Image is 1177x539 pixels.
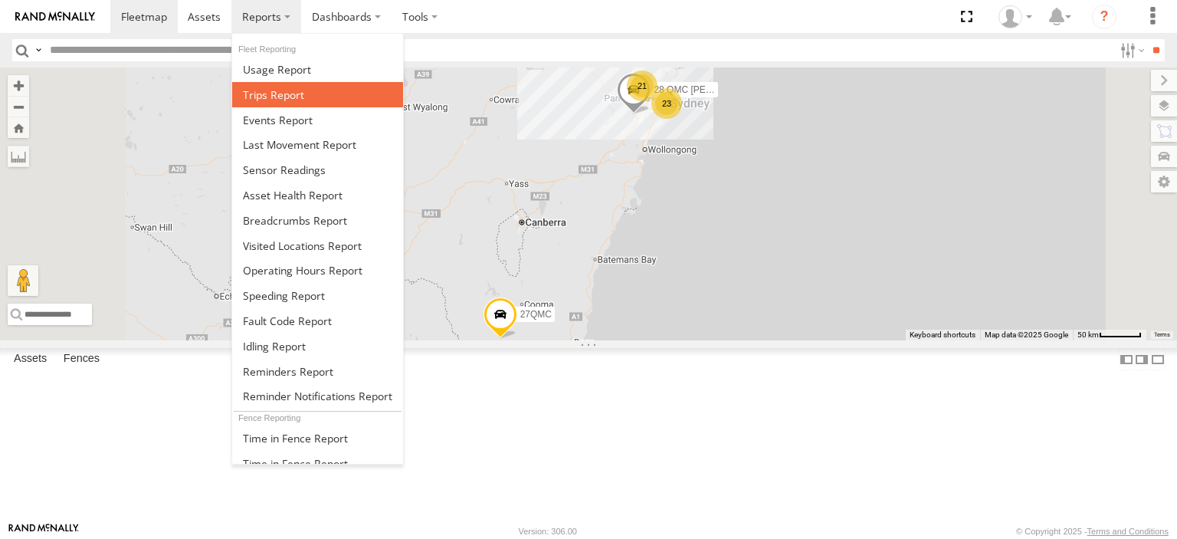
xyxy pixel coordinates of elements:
[519,527,577,536] div: Version: 306.00
[232,157,403,182] a: Sensor Readings
[232,334,403,359] a: Idling Report
[1154,331,1170,337] a: Terms
[8,96,29,117] button: Zoom out
[1151,171,1177,192] label: Map Settings
[8,117,29,138] button: Zoom Home
[993,5,1038,28] div: Muhammad Salman
[1134,348,1149,370] label: Dock Summary Table to the Right
[232,451,403,476] a: Time in Fences Report
[910,330,975,340] button: Keyboard shortcuts
[1073,330,1146,340] button: Map Scale: 50 km per 52 pixels
[232,107,403,133] a: Full Events Report
[232,258,403,283] a: Asset Operating Hours Report
[1016,527,1169,536] div: © Copyright 2025 -
[232,359,403,384] a: Reminders Report
[232,426,403,451] a: Time in Fences Report
[232,182,403,208] a: Asset Health Report
[1119,348,1134,370] label: Dock Summary Table to the Left
[1092,5,1116,29] i: ?
[232,384,403,409] a: Service Reminder Notifications Report
[520,309,552,320] span: 27QMC
[8,75,29,96] button: Zoom in
[232,283,403,308] a: Fleet Speed Report
[232,208,403,233] a: Breadcrumbs Report
[232,132,403,157] a: Last Movement Report
[654,84,766,95] span: 28 QMC [PERSON_NAME]
[1087,527,1169,536] a: Terms and Conditions
[232,308,403,334] a: Fault Code Report
[32,39,44,61] label: Search Query
[8,524,79,539] a: Visit our Website
[232,233,403,258] a: Visited Locations Report
[627,71,657,101] div: 21
[232,57,403,82] a: Usage Report
[651,88,682,119] div: 23
[1077,330,1099,339] span: 50 km
[6,349,54,370] label: Assets
[1114,39,1147,61] label: Search Filter Options
[232,82,403,107] a: Trips Report
[985,330,1068,339] span: Map data ©2025 Google
[15,12,95,22] img: rand-logo.svg
[8,146,29,167] label: Measure
[56,349,107,370] label: Fences
[8,265,38,296] button: Drag Pegman onto the map to open Street View
[1150,348,1166,370] label: Hide Summary Table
